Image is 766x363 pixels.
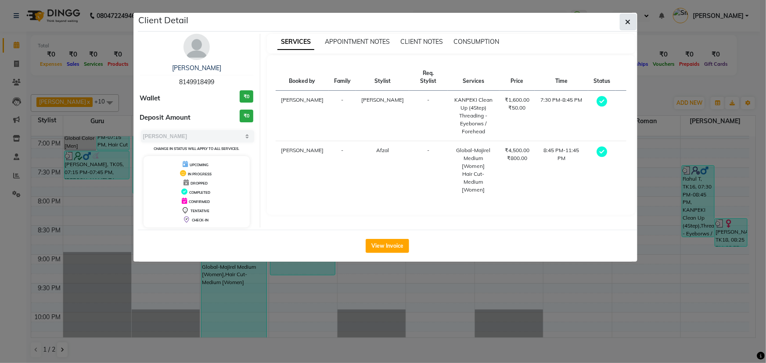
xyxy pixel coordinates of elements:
[505,146,529,154] div: ₹4,500.00
[154,146,239,151] small: Change in status will apply to all services.
[139,14,189,27] h5: Client Detail
[409,141,448,199] td: -
[448,64,500,91] th: Services
[588,64,615,91] th: Status
[453,112,494,135] div: Threading - Eyeborws / Forehead
[376,147,389,153] span: Afzal
[190,163,209,167] span: UPCOMING
[453,38,499,46] span: CONSUMPTION
[535,141,589,199] td: 8:45 PM-11:45 PM
[189,199,210,204] span: CONFIRMED
[505,96,529,104] div: ₹1,600.00
[240,110,253,122] h3: ₹0
[240,90,253,103] h3: ₹0
[276,141,329,199] td: [PERSON_NAME]
[500,64,535,91] th: Price
[409,91,448,141] td: -
[453,96,494,112] div: KANPEKI Clean Up (4Step)
[140,93,161,103] span: Wallet
[453,146,494,170] div: Global-Majirel Medium [Women]
[505,154,529,162] div: ₹800.00
[325,38,390,46] span: APPOINTMENT NOTES
[276,91,329,141] td: [PERSON_NAME]
[329,64,356,91] th: Family
[140,113,191,123] span: Deposit Amount
[179,78,214,86] span: 8149918499
[191,209,209,213] span: TENTATIVE
[505,104,529,112] div: ₹50.00
[356,64,409,91] th: Stylist
[183,34,210,60] img: avatar
[329,141,356,199] td: -
[277,34,314,50] span: SERVICES
[366,239,409,253] button: View Invoice
[276,64,329,91] th: Booked by
[329,91,356,141] td: -
[535,91,589,141] td: 7:30 PM-8:45 PM
[192,218,209,222] span: CHECK-IN
[453,170,494,194] div: Hair Cut- Medium [Women]
[409,64,448,91] th: Req. Stylist
[188,172,212,176] span: IN PROGRESS
[172,64,221,72] a: [PERSON_NAME]
[400,38,443,46] span: CLIENT NOTES
[361,96,404,103] span: [PERSON_NAME]
[191,181,208,185] span: DROPPED
[535,64,589,91] th: Time
[189,190,210,195] span: COMPLETED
